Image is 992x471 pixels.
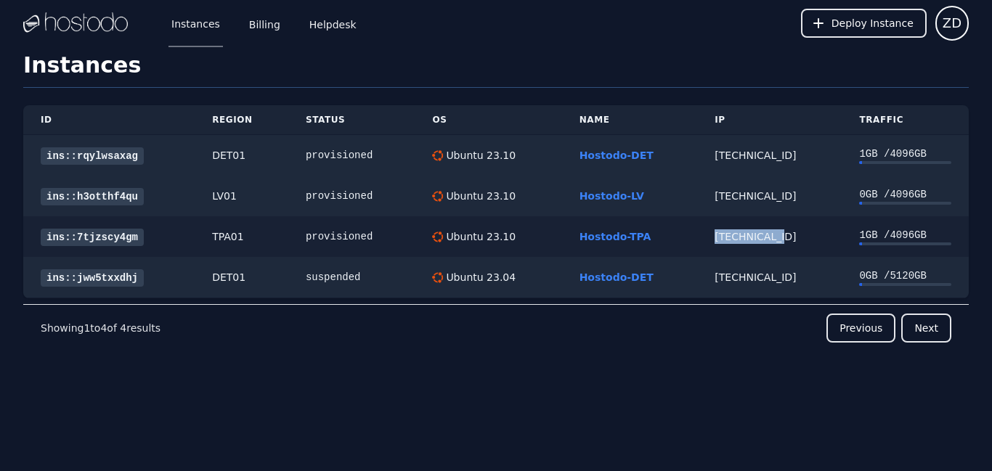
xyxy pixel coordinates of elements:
[212,270,271,284] div: DET01
[23,12,128,34] img: Logo
[901,314,951,343] button: Next
[306,270,397,284] div: suspended
[41,188,144,205] a: ins::h3otthf4qu
[859,269,951,283] div: 0 GB / 5120 GB
[432,272,443,283] img: Ubuntu 23.04
[943,13,961,33] span: ZD
[580,190,644,202] a: Hostodo-LV
[195,105,288,135] th: Region
[41,269,144,287] a: ins::jww5txxdhj
[306,229,397,244] div: provisioned
[23,304,969,351] nav: Pagination
[432,150,443,161] img: Ubuntu 23.10
[443,229,516,244] div: Ubuntu 23.10
[715,270,824,284] div: [TECHNICAL_ID]
[580,150,654,161] a: Hostodo-DET
[306,189,397,203] div: provisioned
[859,187,951,202] div: 0 GB / 4096 GB
[443,189,516,203] div: Ubuntu 23.10
[842,105,969,135] th: Traffic
[443,148,516,163] div: Ubuntu 23.10
[715,229,824,244] div: [TECHNICAL_ID]
[23,105,195,135] th: ID
[859,147,951,161] div: 1 GB / 4096 GB
[832,16,914,30] span: Deploy Instance
[697,105,842,135] th: IP
[41,229,144,246] a: ins::7tjzscy4gm
[212,189,271,203] div: LV01
[562,105,698,135] th: Name
[100,322,107,334] span: 4
[935,6,969,41] button: User menu
[715,189,824,203] div: [TECHNICAL_ID]
[859,228,951,242] div: 1 GB / 4096 GB
[41,321,160,335] p: Showing to of results
[306,148,397,163] div: provisioned
[415,105,561,135] th: OS
[801,9,927,38] button: Deploy Instance
[826,314,895,343] button: Previous
[580,271,654,283] a: Hostodo-DET
[432,191,443,202] img: Ubuntu 23.10
[41,147,144,165] a: ins::rqylwsaxag
[120,322,126,334] span: 4
[84,322,90,334] span: 1
[580,231,651,242] a: Hostodo-TPA
[212,148,271,163] div: DET01
[715,148,824,163] div: [TECHNICAL_ID]
[443,270,516,284] div: Ubuntu 23.04
[288,105,415,135] th: Status
[432,232,443,242] img: Ubuntu 23.10
[212,229,271,244] div: TPA01
[23,52,969,88] h1: Instances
